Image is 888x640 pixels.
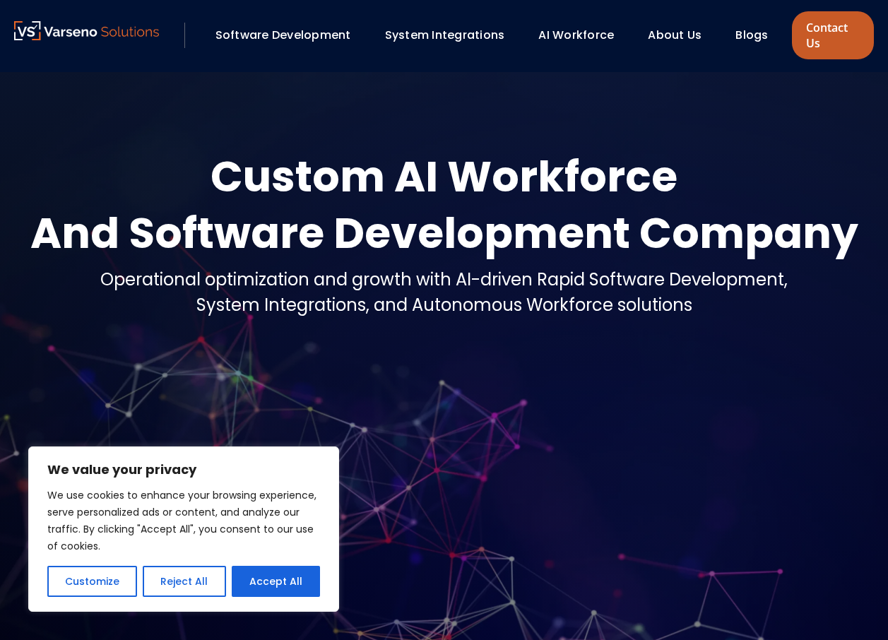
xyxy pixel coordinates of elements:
[385,27,505,43] a: System Integrations
[30,148,858,205] div: Custom AI Workforce
[792,11,874,59] a: Contact Us
[208,23,371,47] div: Software Development
[100,292,788,318] div: System Integrations, and Autonomous Workforce solutions
[648,27,701,43] a: About Us
[531,23,634,47] div: AI Workforce
[641,23,721,47] div: About Us
[47,566,137,597] button: Customize
[47,461,320,478] p: We value your privacy
[100,267,788,292] div: Operational optimization and growth with AI-driven Rapid Software Development,
[215,27,351,43] a: Software Development
[47,487,320,555] p: We use cookies to enhance your browsing experience, serve personalized ads or content, and analyz...
[232,566,320,597] button: Accept All
[143,566,225,597] button: Reject All
[14,21,159,40] img: Varseno Solutions – Product Engineering & IT Services
[728,23,788,47] div: Blogs
[538,27,614,43] a: AI Workforce
[378,23,525,47] div: System Integrations
[735,27,768,43] a: Blogs
[30,205,858,261] div: And Software Development Company
[14,21,159,49] a: Varseno Solutions – Product Engineering & IT Services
